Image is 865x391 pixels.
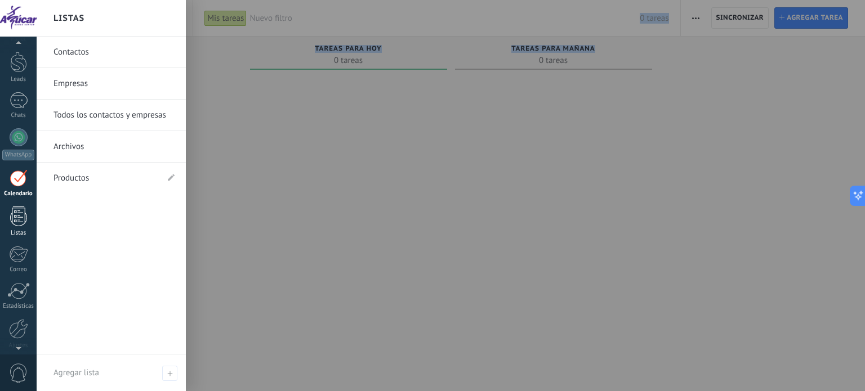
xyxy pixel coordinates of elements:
[53,68,175,100] a: Empresas
[2,112,35,119] div: Chats
[53,131,175,163] a: Archivos
[53,100,175,131] a: Todos los contactos y empresas
[2,266,35,273] div: Correo
[2,230,35,237] div: Listas
[2,76,35,83] div: Leads
[53,163,158,194] a: Productos
[2,303,35,310] div: Estadísticas
[2,190,35,197] div: Calendario
[162,366,177,381] span: Agregar lista
[53,37,175,68] a: Contactos
[53,1,84,36] h2: Listas
[53,367,99,378] span: Agregar lista
[2,150,34,160] div: WhatsApp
